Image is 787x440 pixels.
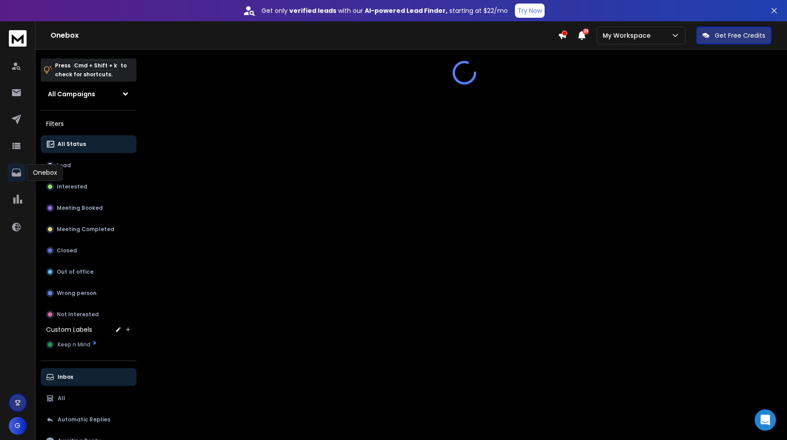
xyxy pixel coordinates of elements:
p: Try Now [518,6,542,15]
span: Keep n Mind [58,341,90,348]
h3: Filters [41,118,136,130]
div: Open Intercom Messenger [755,409,776,431]
p: Interested [57,183,87,190]
p: Meeting Booked [57,204,103,212]
button: Keep n Mind [41,336,136,354]
p: All [58,395,65,402]
button: Meeting Completed [41,220,136,238]
p: My Workspace [603,31,654,40]
button: Meeting Booked [41,199,136,217]
span: 29 [583,28,589,35]
p: Lead [57,162,71,169]
p: Automatic Replies [58,416,110,423]
span: Cmd + Shift + k [73,60,118,71]
p: Meeting Completed [57,226,114,233]
p: Inbox [58,373,73,381]
button: All [41,389,136,407]
p: Closed [57,247,77,254]
button: Out of office [41,263,136,281]
button: Closed [41,242,136,259]
strong: verified leads [289,6,336,15]
h1: Onebox [51,30,558,41]
button: G [9,417,27,435]
p: Out of office [57,268,94,275]
p: Press to check for shortcuts. [55,61,127,79]
button: All Campaigns [41,85,136,103]
h1: All Campaigns [48,90,95,98]
img: logo [9,30,27,47]
div: Onebox [27,164,63,181]
p: Get Free Credits [715,31,765,40]
p: All Status [58,141,86,148]
button: Wrong person [41,284,136,302]
button: Inbox [41,368,136,386]
button: All Status [41,135,136,153]
p: Not Interested [57,311,99,318]
p: Get only with our starting at $22/mo [261,6,508,15]
button: Interested [41,178,136,196]
h3: Custom Labels [46,325,92,334]
button: Try Now [515,4,545,18]
strong: AI-powered Lead Finder, [365,6,448,15]
p: Wrong person [57,290,97,297]
button: Lead [41,157,136,174]
button: Get Free Credits [696,27,771,44]
button: Not Interested [41,306,136,323]
button: Automatic Replies [41,411,136,428]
